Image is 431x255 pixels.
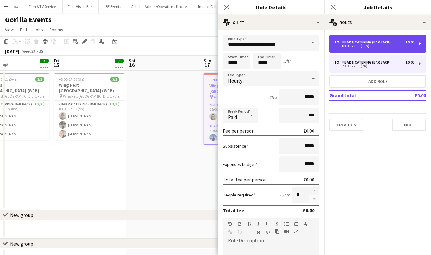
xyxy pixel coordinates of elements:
[303,207,314,213] div: £0.00
[284,222,289,227] button: Unordered List
[213,94,258,99] span: Wing Fest [GEOGRAPHIC_DATA] (WFB)
[392,119,426,131] button: Next
[324,15,431,30] div: Roles
[49,27,63,33] span: Comms
[18,26,30,34] a: Edit
[303,222,307,227] button: Text Color
[99,0,126,13] button: JBE Events
[247,222,251,227] button: Bold
[10,212,33,218] div: New group
[110,77,119,82] span: 3/3
[265,222,270,227] button: Underline
[278,192,289,198] div: £0.00 x
[294,229,298,234] button: Fullscreen
[54,73,124,140] app-job-card: 08:00-17:00 (9h)3/3Wing Fest [GEOGRAPHIC_DATA] (WFB) Wing Fest [GEOGRAPHIC_DATA] (WFB)1 RoleBar &...
[54,101,124,140] app-card-role: Bar & Catering (Bar Back)3/308:00-17:00 (9h)[PERSON_NAME][PERSON_NAME][PERSON_NAME]
[223,161,258,167] label: Expenses budget
[40,59,49,63] span: 3/3
[309,187,319,195] button: Increase
[329,90,396,100] td: Grand total
[209,78,237,82] span: 08:00-22:00 (14h)
[63,0,99,13] button: Field Vision Bars
[204,58,211,64] span: Sun
[128,61,136,69] span: 16
[342,60,393,64] div: Bar & Catering (Bar Back)
[54,58,59,64] span: Fri
[193,0,231,13] button: Impact Collective
[223,207,244,213] div: Total fee
[256,230,260,235] button: Clear Formatting
[21,49,36,54] span: Week 33
[218,15,324,30] div: Shift
[334,40,342,44] div: 1 x
[294,222,298,227] button: Ordered List
[53,61,59,69] span: 15
[5,15,52,24] h1: Gorilla Events
[275,222,279,227] button: Strikethrough
[223,176,267,183] div: Total fee per person
[303,128,314,134] div: £0.00
[204,123,273,144] app-card-role: Bar & Catering (Bar Back)1/120:00-22:00 (2h)[PERSON_NAME]
[20,27,27,33] span: Edit
[324,3,431,11] h3: Job Details
[40,64,48,69] div: 1 Job
[342,40,393,44] div: Bar & Catering (Bar Back)
[31,26,45,34] a: Jobs
[204,73,274,145] app-job-card: 08:00-22:00 (14h)2/2Wing Fest [GEOGRAPHIC_DATA] (WFB) Wing Fest [GEOGRAPHIC_DATA] (WFB)2 RolesBar...
[329,75,426,88] button: Add role
[334,64,414,68] div: 20:00-22:00 (2h)
[47,26,66,34] a: Comms
[396,90,426,100] td: £0.00
[237,222,242,227] button: Redo
[5,27,14,33] span: View
[265,230,270,235] button: HTML Code
[247,230,251,235] button: Horizontal Line
[34,27,43,33] span: Jobs
[204,83,273,94] h3: Wing Fest [GEOGRAPHIC_DATA] (WFB)
[303,176,314,183] div: £0.00
[223,128,255,134] div: Fee per person
[329,119,363,131] button: Previous
[334,60,342,64] div: 1 x
[110,94,119,99] span: 1 Role
[54,82,124,94] h3: Wing Fest [GEOGRAPHIC_DATA] (WFB)
[35,77,44,82] span: 3/3
[39,49,45,54] div: BST
[223,192,255,198] label: People required
[334,44,414,48] div: 08:00-20:00 (12h)
[35,94,44,99] span: 1 Role
[275,229,279,234] button: Paste as plain text
[59,77,84,82] span: 08:00-17:00 (9h)
[24,0,63,13] button: Film & TV Services
[115,59,124,63] span: 3/3
[3,26,16,34] a: View
[204,101,273,123] app-card-role: Bar & Catering (Bar Back)1/108:00-20:00 (12h)[PERSON_NAME]
[129,58,136,64] span: Sat
[126,0,193,13] button: Achille - Admin/Operations Tracker
[228,114,237,120] span: Paid
[406,40,414,44] div: £0.00
[228,222,232,227] button: Undo
[10,241,33,247] div: New group
[284,229,289,234] button: Insert video
[218,3,324,11] h3: Role Details
[63,94,110,99] span: Wing Fest [GEOGRAPHIC_DATA] (WFB)
[283,58,290,64] div: (2h)
[406,60,414,64] div: £0.00
[228,78,242,84] span: Hourly
[223,143,248,149] label: Subsistence
[115,64,123,69] div: 1 Job
[269,94,277,100] div: 2h x
[5,48,19,54] div: [DATE]
[203,61,211,69] span: 17
[256,222,260,227] button: Italic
